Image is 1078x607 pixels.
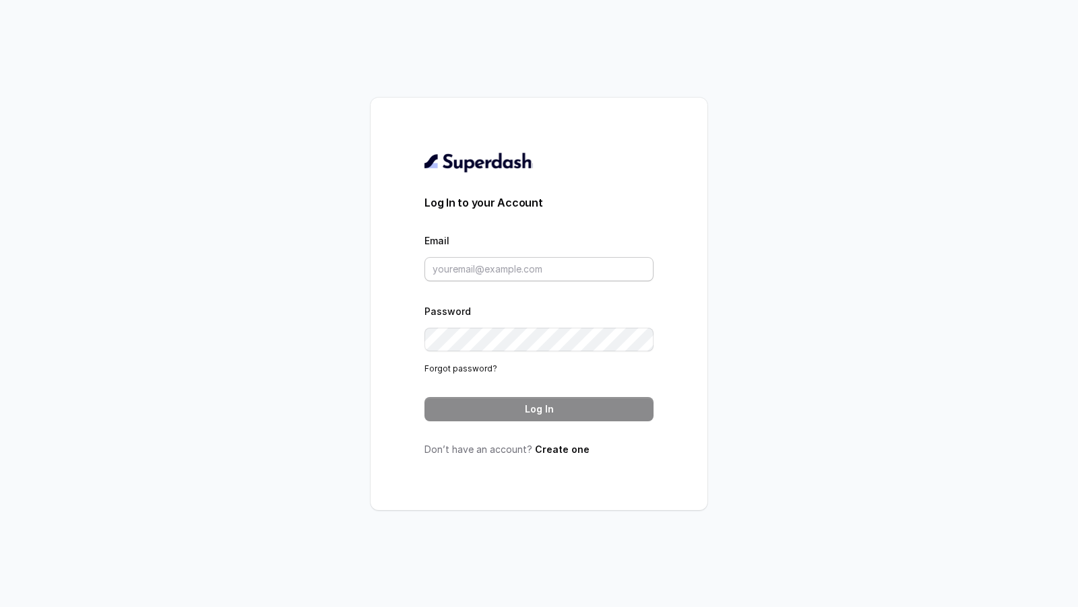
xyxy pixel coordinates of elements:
[424,397,654,421] button: Log In
[424,306,471,317] label: Password
[424,235,449,246] label: Email
[424,363,497,373] a: Forgot password?
[424,257,654,281] input: youremail@example.com
[424,443,654,456] p: Don’t have an account?
[424,194,654,211] h3: Log In to your Account
[535,443,590,455] a: Create one
[424,151,533,173] img: light.svg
